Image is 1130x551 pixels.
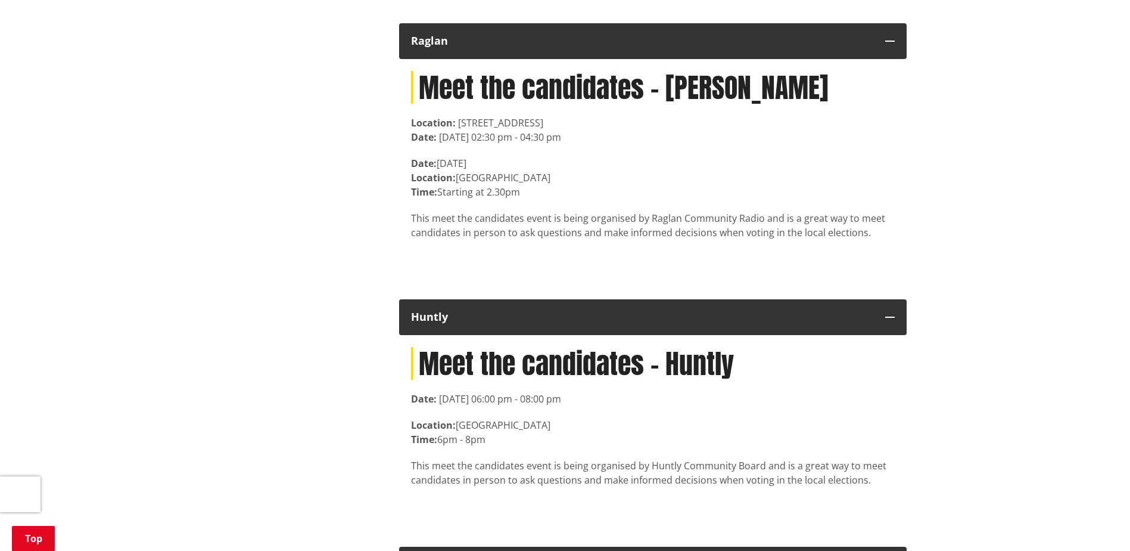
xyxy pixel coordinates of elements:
[12,526,55,551] a: Top
[411,347,895,380] h1: Meet the candidates - Huntly
[411,433,437,446] strong: Time:
[411,171,456,184] strong: Location:
[411,459,895,487] p: This meet the candidates event is being organised by Huntly Community Board and is a great way to...
[411,35,873,47] div: Raglan
[399,23,907,59] button: Raglan
[411,419,456,432] strong: Location:
[399,299,907,335] button: Huntly
[411,211,895,240] p: This meet the candidates event is being organised by Raglan Community Radio and is a great way to...
[411,71,895,104] h1: Meet the candidates - [PERSON_NAME]
[458,116,543,129] span: [STREET_ADDRESS]
[411,156,895,199] p: [DATE] [GEOGRAPHIC_DATA] Starting at 2.30pm
[411,392,437,405] strong: Date:
[1075,501,1118,544] iframe: Messenger Launcher
[411,131,437,144] strong: Date:
[439,131,561,144] time: [DATE] 02:30 pm - 04:30 pm
[411,311,873,323] div: Huntly
[411,418,895,447] p: [GEOGRAPHIC_DATA] 6pm - 8pm
[411,116,456,129] strong: Location:
[411,157,437,170] strong: Date:
[439,392,561,405] time: [DATE] 06:00 pm - 08:00 pm
[411,185,437,199] strong: Time:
